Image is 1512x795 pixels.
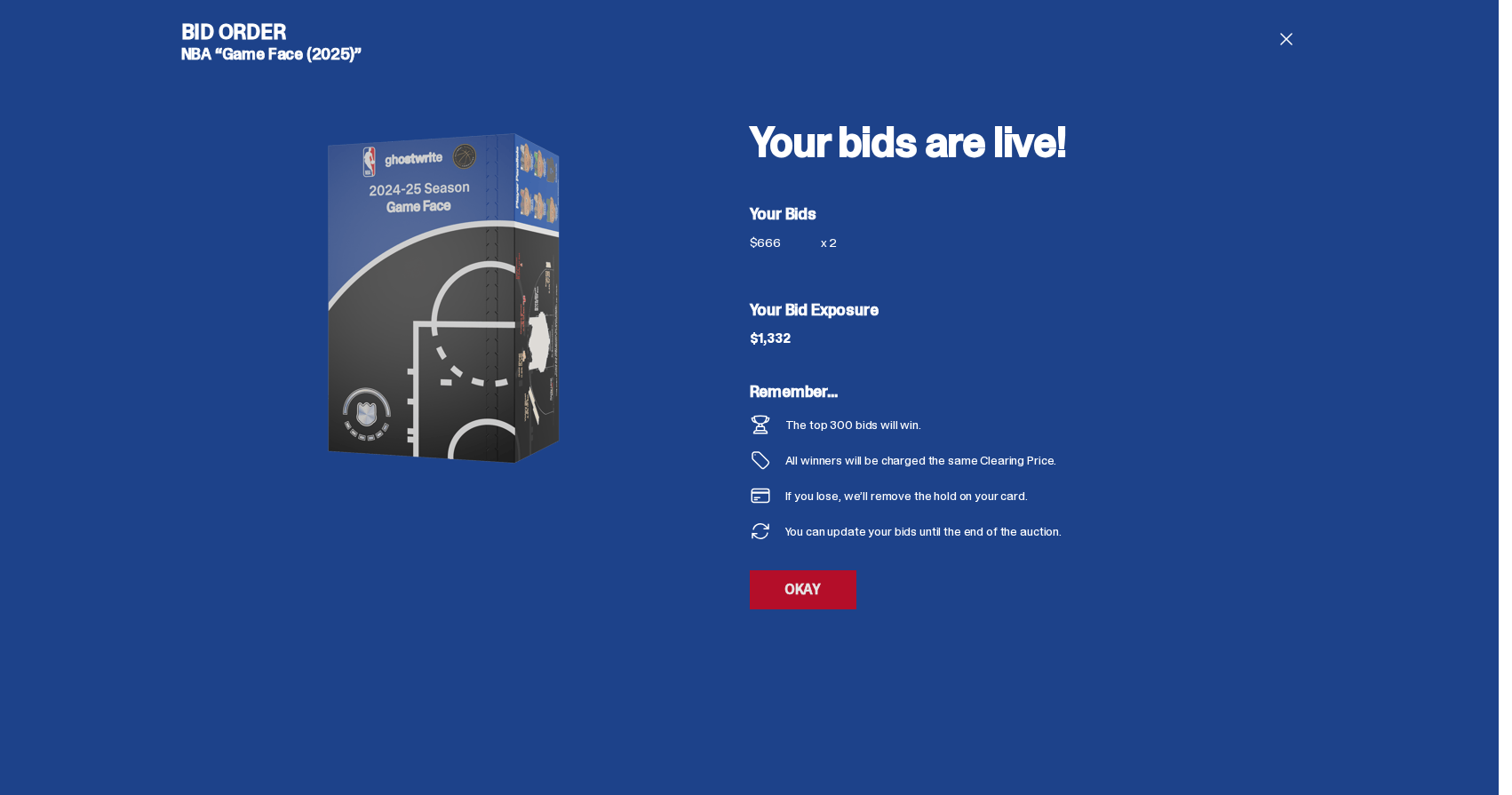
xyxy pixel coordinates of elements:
[785,489,1028,502] div: If you lose, we’ll remove the hold on your card.
[270,76,625,521] img: product image
[785,525,1062,537] div: You can update your bids until the end of the auction.
[750,570,856,609] a: OKAY
[181,21,714,43] h4: Bid Order
[785,454,1205,466] div: All winners will be charged the same Clearing Price.
[181,46,714,62] h5: NBA “Game Face (2025)”
[785,418,921,431] div: The top 300 bids will win.
[821,236,849,259] div: x 2
[750,384,1205,400] h5: Remember...
[750,206,1318,222] h5: Your Bids
[750,302,1318,318] h5: Your Bid Exposure
[750,236,821,249] div: $666
[750,121,1318,163] h2: Your bids are live!
[750,332,791,345] div: $1,332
